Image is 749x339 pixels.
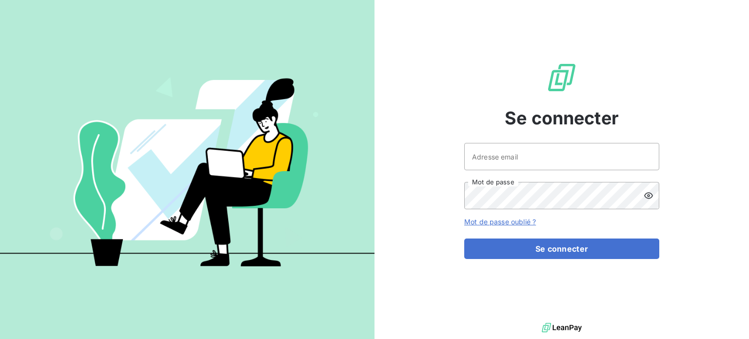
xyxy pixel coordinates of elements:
[464,239,659,259] button: Se connecter
[542,320,582,335] img: logo
[546,62,577,93] img: Logo LeanPay
[464,143,659,170] input: placeholder
[505,105,619,131] span: Se connecter
[464,218,536,226] a: Mot de passe oublié ?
